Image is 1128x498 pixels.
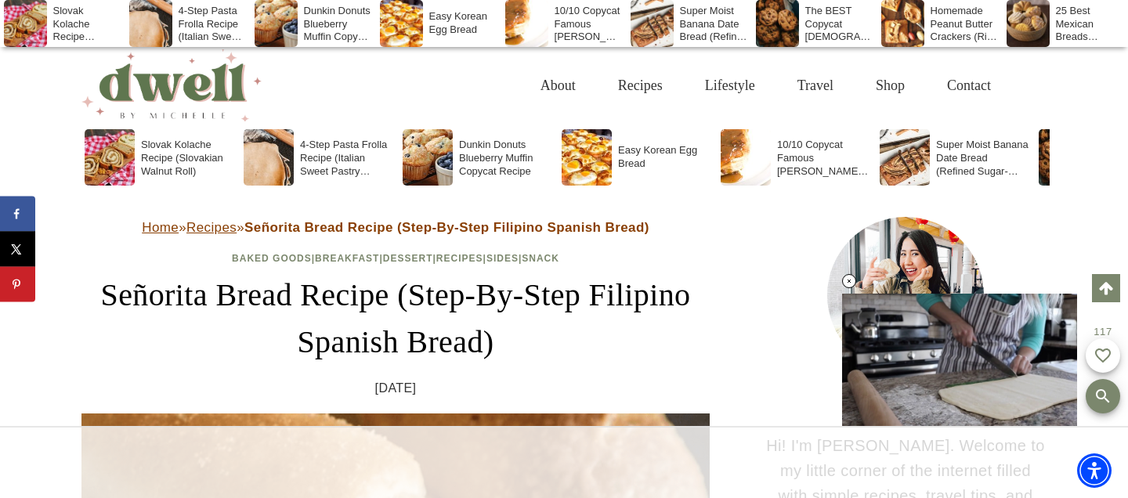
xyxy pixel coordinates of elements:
[519,60,1012,111] nav: Primary Navigation
[522,253,559,264] a: Snack
[232,253,559,264] span: | | | | |
[81,49,262,121] img: DWELL by michelle
[486,253,519,264] a: Sides
[232,253,312,264] a: Baked Goods
[81,272,710,366] h1: Señorita Bread Recipe (Step-By-Step Filipino Spanish Bread)
[244,220,649,235] strong: Señorita Bread Recipe (Step-By-Step Filipino Spanish Bread)
[383,253,433,264] a: Dessert
[765,389,1047,417] h3: HI THERE
[142,220,179,235] a: Home
[1092,274,1120,302] a: Scroll to top
[1077,453,1112,488] div: Accessibility Menu
[597,60,684,111] a: Recipes
[855,60,926,111] a: Shop
[926,60,1012,111] a: Contact
[776,60,855,111] a: Travel
[436,253,483,264] a: Recipes
[375,378,417,399] time: [DATE]
[315,253,379,264] a: Breakfast
[519,60,597,111] a: About
[186,220,237,235] a: Recipes
[684,60,776,111] a: Lifestyle
[279,428,849,498] iframe: Advertisement
[142,220,649,235] span: » »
